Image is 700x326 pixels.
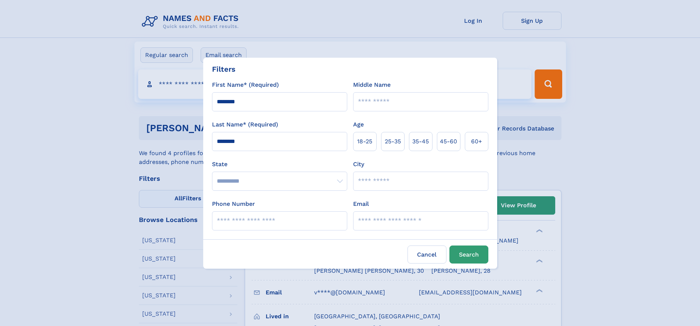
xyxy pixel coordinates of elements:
span: 60+ [471,137,482,146]
span: 25‑35 [385,137,401,146]
label: State [212,160,347,169]
label: Age [353,120,364,129]
span: 18‑25 [357,137,372,146]
span: 45‑60 [440,137,457,146]
label: Middle Name [353,80,391,89]
div: Filters [212,64,236,75]
label: Cancel [408,246,446,264]
button: Search [449,246,488,264]
label: Phone Number [212,200,255,208]
label: Last Name* (Required) [212,120,278,129]
label: First Name* (Required) [212,80,279,89]
span: 35‑45 [412,137,429,146]
label: City [353,160,364,169]
label: Email [353,200,369,208]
